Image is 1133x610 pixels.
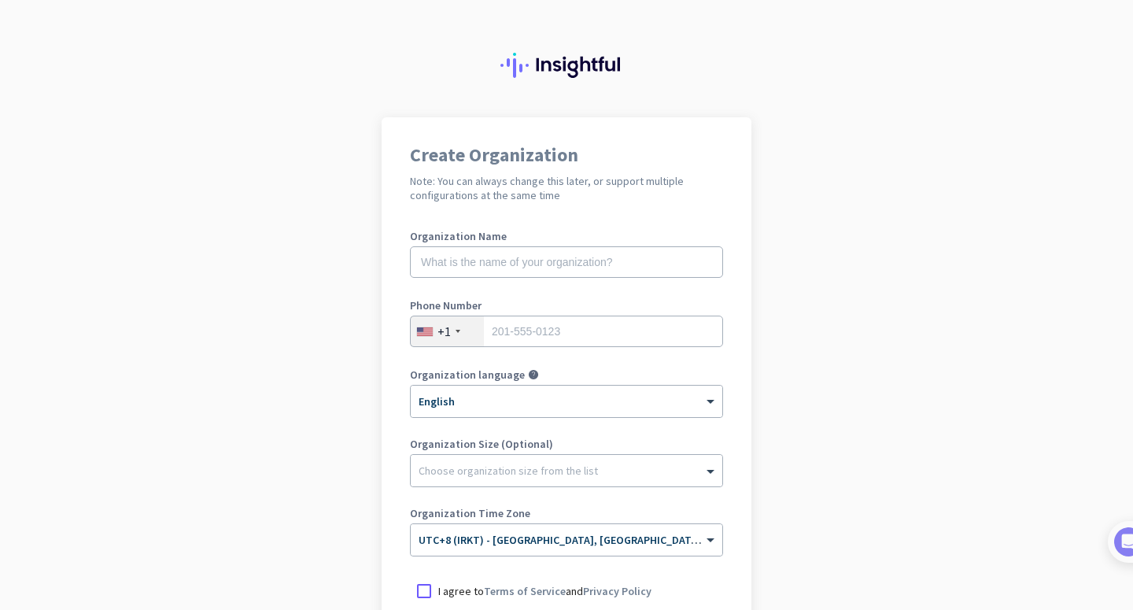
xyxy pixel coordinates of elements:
label: Organization language [410,369,525,380]
p: I agree to and [438,583,651,599]
h1: Create Organization [410,146,723,165]
label: Phone Number [410,300,723,311]
input: 201-555-0123 [410,316,723,347]
i: help [528,369,539,380]
div: +1 [437,323,451,339]
img: Insightful [500,53,633,78]
h2: Note: You can always change this later, or support multiple configurations at the same time [410,174,723,202]
input: What is the name of your organization? [410,246,723,278]
label: Organization Size (Optional) [410,438,723,449]
a: Terms of Service [484,584,566,598]
label: Organization Name [410,231,723,242]
a: Privacy Policy [583,584,651,598]
label: Organization Time Zone [410,508,723,519]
